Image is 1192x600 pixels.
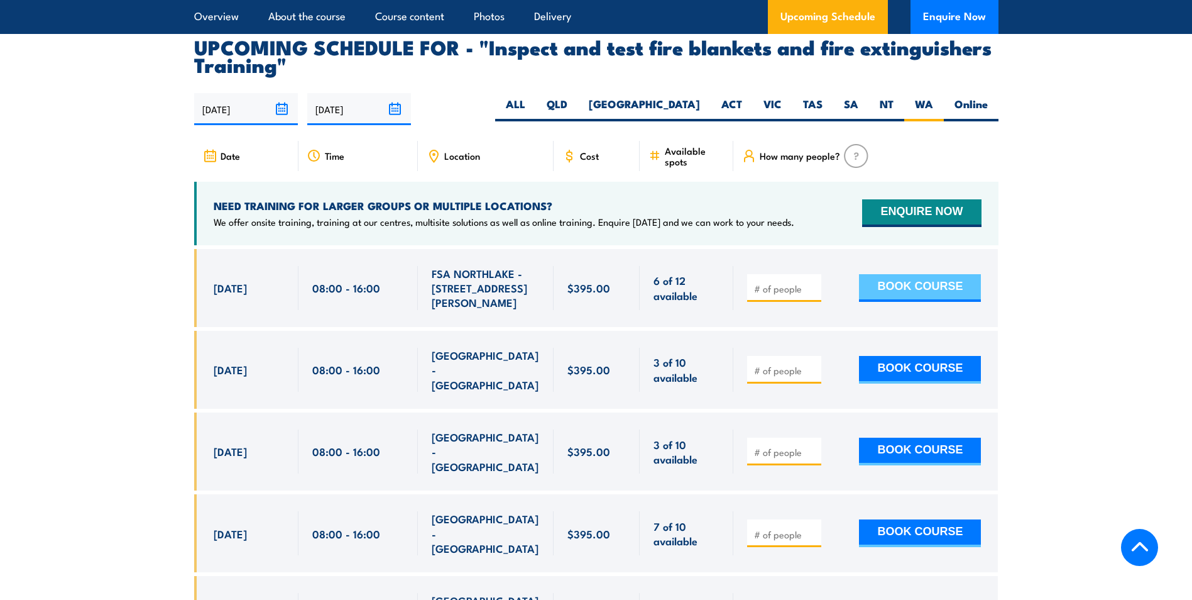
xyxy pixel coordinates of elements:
[214,526,247,541] span: [DATE]
[432,511,540,555] span: [GEOGRAPHIC_DATA] - [GEOGRAPHIC_DATA]
[432,430,540,474] span: [GEOGRAPHIC_DATA] - [GEOGRAPHIC_DATA]
[312,362,380,377] span: 08:00 - 16:00
[567,444,610,458] span: $395.00
[432,266,540,310] span: FSA NORTHLAKE - [STREET_ADDRESS][PERSON_NAME]
[567,362,610,377] span: $395.00
[312,281,380,295] span: 08:00 - 16:00
[194,38,998,73] h2: UPCOMING SCHEDULE FOR - "Inspect and test fire blankets and fire extinguishers Training"
[653,355,719,384] span: 3 of 10 available
[312,526,380,541] span: 08:00 - 16:00
[859,274,981,302] button: BOOK COURSE
[754,528,817,541] input: # of people
[444,150,480,161] span: Location
[580,150,599,161] span: Cost
[859,438,981,465] button: BOOK COURSE
[214,362,247,377] span: [DATE]
[214,444,247,458] span: [DATE]
[653,273,719,303] span: 6 of 12 available
[869,97,904,121] label: NT
[833,97,869,121] label: SA
[653,437,719,467] span: 3 of 10 available
[432,348,540,392] span: [GEOGRAPHIC_DATA] - [GEOGRAPHIC_DATA]
[214,199,794,213] h4: NEED TRAINING FOR LARGER GROUPS OR MULTIPLE LOCATIONS?
[567,526,610,541] span: $395.00
[495,97,536,121] label: ALL
[792,97,833,121] label: TAS
[312,444,380,458] span: 08:00 - 16:00
[753,97,792,121] label: VIC
[859,519,981,547] button: BOOK COURSE
[754,446,817,458] input: # of people
[567,281,610,295] span: $395.00
[760,150,840,161] span: How many people?
[754,282,817,295] input: # of people
[754,364,817,377] input: # of people
[653,519,719,548] span: 7 of 10 available
[325,150,344,161] span: Time
[536,97,578,121] label: QLD
[307,93,411,125] input: To date
[862,199,981,227] button: ENQUIRE NOW
[221,150,240,161] span: Date
[859,356,981,384] button: BOOK COURSE
[214,216,794,228] p: We offer onsite training, training at our centres, multisite solutions as well as online training...
[944,97,998,121] label: Online
[904,97,944,121] label: WA
[214,281,247,295] span: [DATE]
[194,93,298,125] input: From date
[665,145,724,167] span: Available spots
[711,97,753,121] label: ACT
[578,97,711,121] label: [GEOGRAPHIC_DATA]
